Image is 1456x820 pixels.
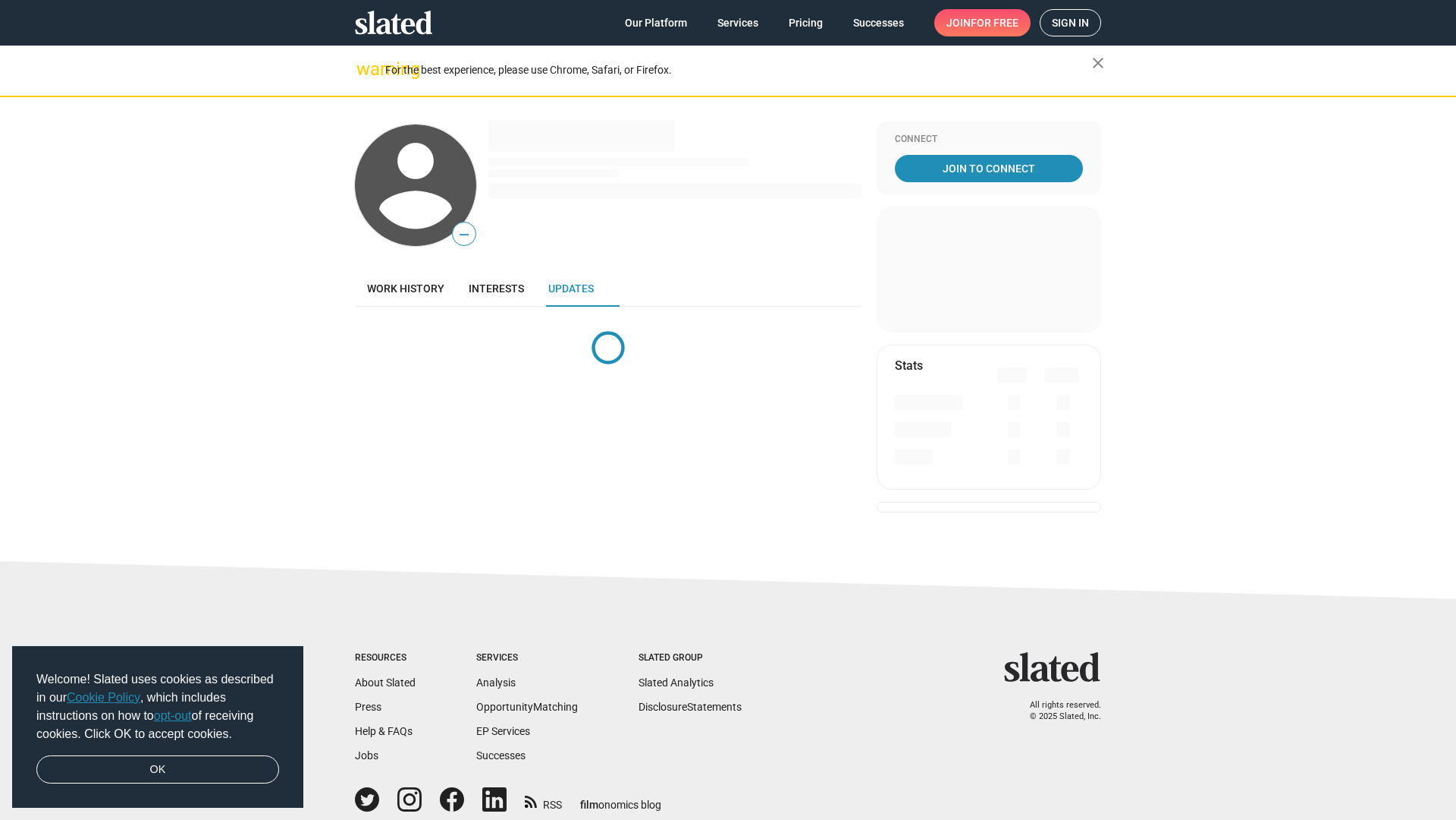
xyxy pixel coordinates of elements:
div: Resources [355,652,416,664]
a: RSS [525,789,562,812]
div: Slated Group [639,652,742,664]
span: — [453,225,475,244]
div: Services [476,652,578,664]
a: Analysis [476,676,516,689]
span: Join [946,9,1018,36]
a: Press [355,701,381,713]
p: All rights reserved. © 2025 Slated, Inc. [1014,700,1101,722]
a: filmonomics blog [580,786,661,812]
mat-icon: close [1089,54,1107,72]
a: About Slated [355,676,416,689]
span: Join To Connect [898,155,1080,182]
a: Successes [841,9,916,36]
a: Our Platform [613,9,699,36]
span: Our Platform [625,9,687,36]
a: Cookie Policy [67,691,140,704]
span: Work history [367,282,444,295]
span: film [580,799,598,811]
span: for free [971,9,1018,36]
mat-card-title: Stats [895,358,923,374]
a: Joinfor free [934,9,1031,36]
a: Interests [457,270,536,307]
span: Updates [548,282,594,295]
a: Jobs [355,749,378,762]
a: Pricing [777,9,835,36]
span: Successes [853,9,904,36]
mat-icon: warning [356,60,375,78]
a: Work history [355,270,457,307]
a: DisclosureStatements [639,701,742,713]
div: cookieconsent [12,646,303,809]
a: Join To Connect [895,155,1083,182]
a: dismiss cookie message [36,755,279,784]
a: Successes [476,749,526,762]
span: Pricing [789,9,823,36]
a: EP Services [476,725,530,737]
a: Slated Analytics [639,676,714,689]
span: Sign in [1052,10,1089,36]
a: Services [705,9,770,36]
a: Sign in [1040,9,1101,36]
span: Services [717,9,758,36]
span: Interests [469,282,524,295]
a: Help & FAQs [355,725,413,737]
a: Updates [536,270,606,307]
a: OpportunityMatching [476,701,578,713]
div: For the best experience, please use Chrome, Safari, or Firefox. [385,60,1092,80]
div: Connect [895,134,1083,146]
a: opt-out [154,709,192,722]
span: Welcome! Slated uses cookies as described in our , which includes instructions on how to of recei... [36,670,279,743]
